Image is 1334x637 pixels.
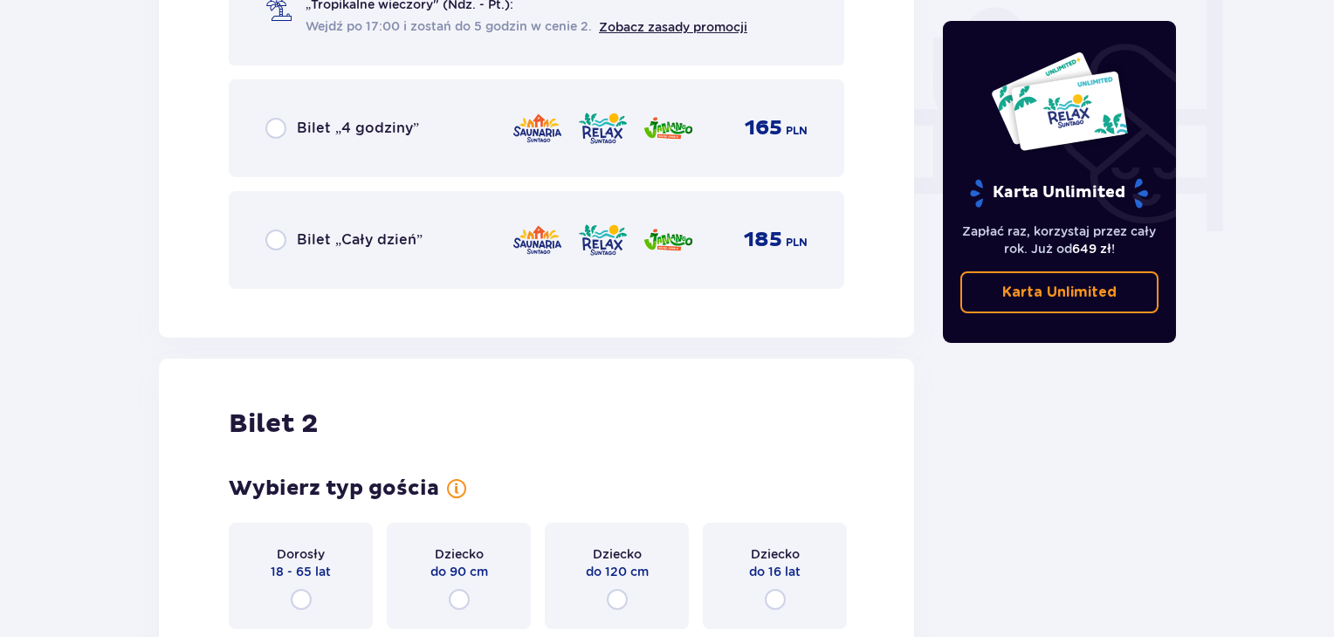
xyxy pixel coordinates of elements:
[1002,283,1117,302] p: Karta Unlimited
[306,17,592,35] span: Wejdź po 17:00 i zostań do 5 godzin w cenie 2.
[577,110,629,147] img: zone logo
[744,227,782,253] p: 185
[577,222,629,258] img: zone logo
[586,563,649,580] p: do 120 cm
[271,563,331,580] p: 18 - 65 lat
[229,408,318,441] p: Bilet 2
[749,563,801,580] p: do 16 lat
[968,178,1150,209] p: Karta Unlimited
[430,563,488,580] p: do 90 cm
[960,223,1159,257] p: Zapłać raz, korzystaj przez cały rok. Już od !
[745,115,782,141] p: 165
[512,222,563,258] img: zone logo
[512,110,563,147] img: zone logo
[229,476,439,502] p: Wybierz typ gościa
[297,230,423,250] p: Bilet „Cały dzień”
[643,110,694,147] img: zone logo
[593,545,642,563] p: Dziecko
[297,119,419,138] p: Bilet „4 godziny”
[751,545,800,563] p: Dziecko
[277,545,325,563] p: Dorosły
[643,222,694,258] img: zone logo
[1072,242,1111,256] span: 649 zł
[786,123,808,139] p: PLN
[435,545,484,563] p: Dziecko
[960,271,1159,313] a: Karta Unlimited
[786,235,808,250] p: PLN
[599,20,747,34] a: Zobacz zasady promocji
